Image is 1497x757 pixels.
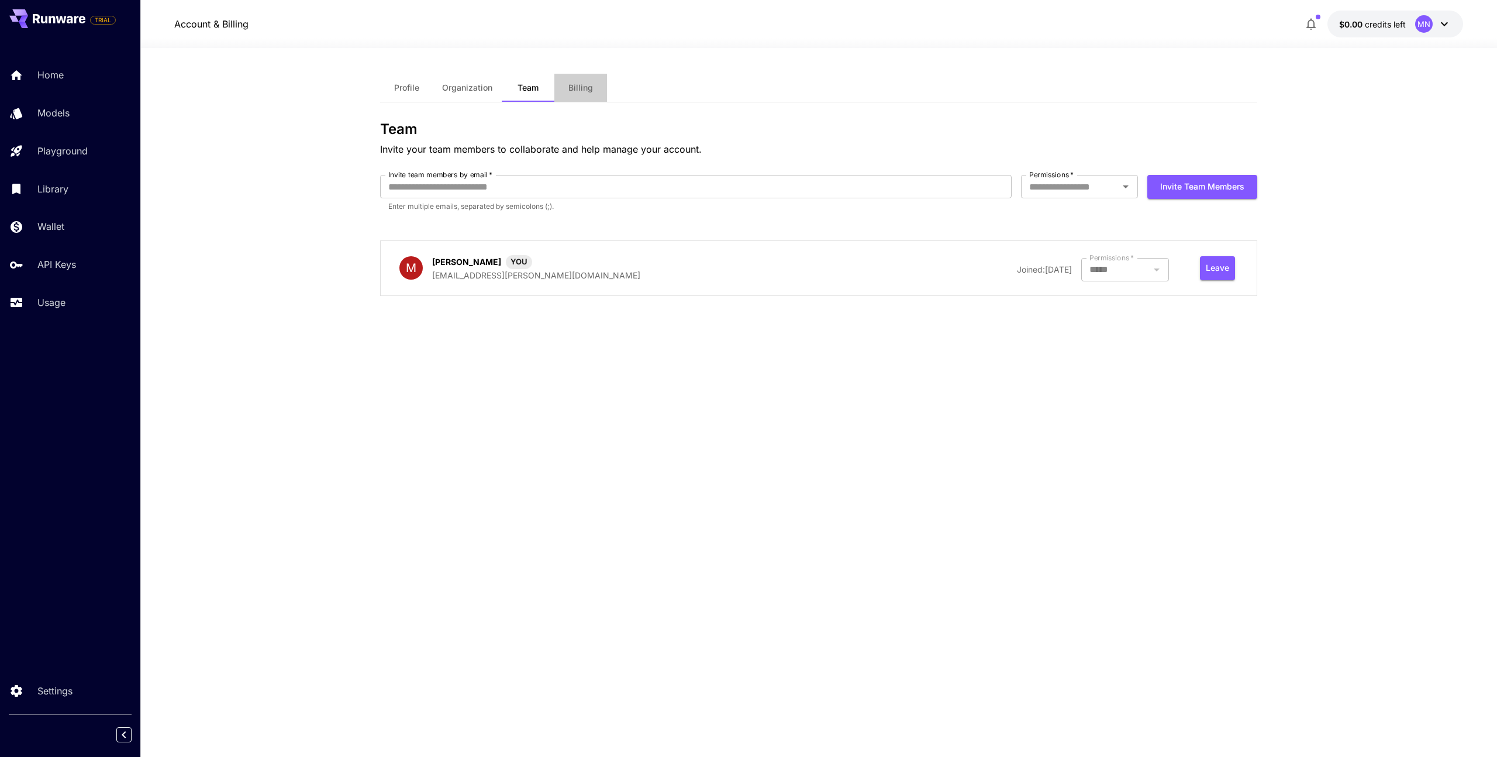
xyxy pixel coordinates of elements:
[37,68,64,82] p: Home
[37,219,64,233] p: Wallet
[568,82,593,93] span: Billing
[394,82,419,93] span: Profile
[1365,19,1406,29] span: credits left
[37,684,73,698] p: Settings
[1339,18,1406,30] div: $0.00
[116,727,132,742] button: Collapse sidebar
[37,182,68,196] p: Library
[432,269,640,281] p: [EMAIL_ADDRESS][PERSON_NAME][DOMAIN_NAME]
[1117,178,1134,195] button: Open
[125,724,140,745] div: Collapse sidebar
[37,106,70,120] p: Models
[1339,19,1365,29] span: $0.00
[380,142,1257,156] p: Invite your team members to collaborate and help manage your account.
[388,170,492,180] label: Invite team members by email
[1327,11,1463,37] button: $0.00MN
[442,82,492,93] span: Organization
[1017,264,1072,274] span: Joined: [DATE]
[37,295,65,309] p: Usage
[1147,175,1257,199] button: Invite team members
[506,256,532,268] span: YOU
[174,17,249,31] a: Account & Billing
[399,256,423,280] div: M
[1415,15,1433,33] div: MN
[37,144,88,158] p: Playground
[90,13,116,27] span: Add your payment card to enable full platform functionality.
[174,17,249,31] nav: breadcrumb
[37,257,76,271] p: API Keys
[432,256,501,268] p: [PERSON_NAME]
[388,201,1003,212] p: Enter multiple emails, separated by semicolons (;).
[1029,170,1074,180] label: Permissions
[380,121,1257,137] h3: Team
[1200,256,1235,280] button: Leave
[1089,253,1134,263] label: Permissions
[91,16,115,25] span: TRIAL
[518,82,539,93] span: Team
